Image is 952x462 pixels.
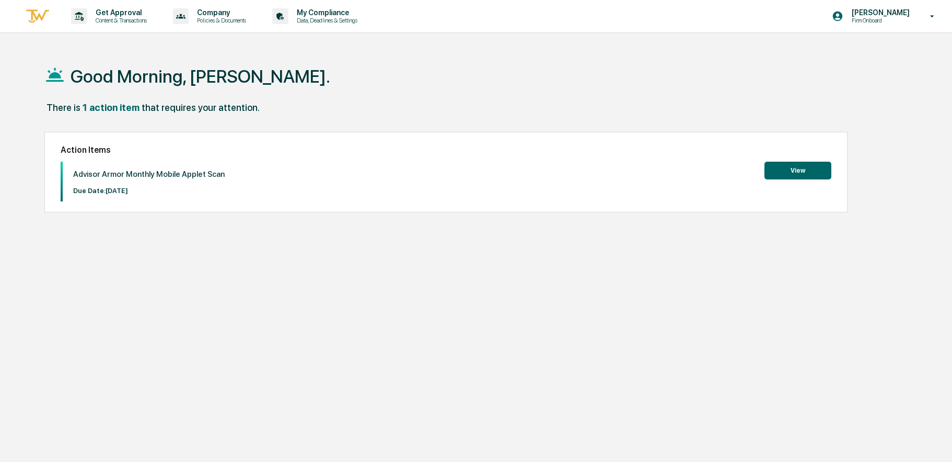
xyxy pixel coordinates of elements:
[87,8,152,17] p: Get Approval
[189,17,251,24] p: Policies & Documents
[71,66,330,87] h1: Good Morning, [PERSON_NAME].
[47,102,80,113] div: There is
[87,17,152,24] p: Content & Transactions
[73,170,225,179] p: Advisor Armor Monthly Mobile Applet Scan
[843,8,915,17] p: [PERSON_NAME]
[61,145,832,155] h2: Action Items
[288,17,363,24] p: Data, Deadlines & Settings
[73,187,225,195] p: Due Date: [DATE]
[83,102,140,113] div: 1 action item
[142,102,260,113] div: that requires your attention.
[189,8,251,17] p: Company
[843,17,915,24] p: Firm Onboard
[764,162,831,179] button: View
[764,165,831,175] a: View
[288,8,363,17] p: My Compliance
[25,8,50,25] img: logo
